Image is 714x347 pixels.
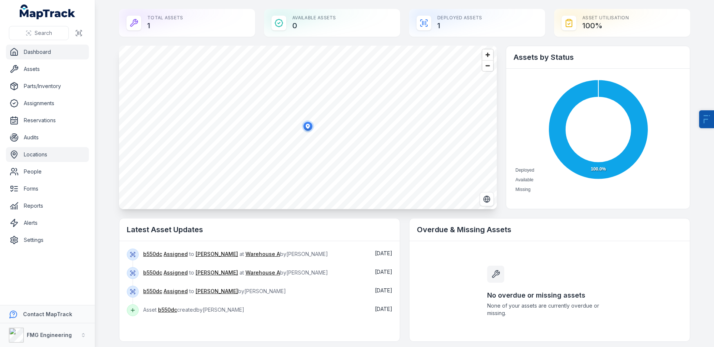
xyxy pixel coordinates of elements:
[375,269,392,275] time: 10/02/2025, 4:01:15 pm
[196,269,238,276] a: [PERSON_NAME]
[6,96,89,111] a: Assignments
[245,250,280,258] a: Warehouse A
[6,147,89,162] a: Locations
[143,288,286,294] span: to by [PERSON_NAME]
[143,269,328,276] span: to at by [PERSON_NAME]
[158,306,177,314] a: b550dc
[20,4,75,19] a: MapTrack
[480,192,494,206] button: Switch to Satellite View
[6,233,89,247] a: Settings
[6,79,89,94] a: Parts/Inventory
[143,250,162,258] a: b550dc
[375,250,392,256] time: 23/07/2025, 1:19:51 pm
[375,306,392,312] span: [DATE]
[515,187,531,192] span: Missing
[6,198,89,213] a: Reports
[9,26,69,40] button: Search
[6,45,89,59] a: Dashboard
[127,224,392,235] h2: Latest Asset Updates
[487,290,612,301] h3: No overdue or missing assets
[196,250,238,258] a: [PERSON_NAME]
[143,269,162,276] a: b550dc
[6,215,89,230] a: Alerts
[196,288,238,295] a: [PERSON_NAME]
[6,62,89,77] a: Assets
[245,269,280,276] a: Warehouse A
[375,306,392,312] time: 10/02/2025, 3:53:37 pm
[375,250,392,256] span: [DATE]
[482,49,493,60] button: Zoom in
[514,52,682,62] h2: Assets by Status
[27,332,72,338] strong: FMG Engineering
[515,177,533,182] span: Available
[417,224,682,235] h2: Overdue & Missing Assets
[375,287,392,294] time: 10/02/2025, 3:59:54 pm
[143,288,162,295] a: b550dc
[375,269,392,275] span: [DATE]
[482,60,493,71] button: Zoom out
[6,181,89,196] a: Forms
[164,269,188,276] a: Assigned
[164,250,188,258] a: Assigned
[6,164,89,179] a: People
[23,311,72,317] strong: Contact MapTrack
[6,113,89,128] a: Reservations
[6,130,89,145] a: Audits
[119,46,497,209] canvas: Map
[164,288,188,295] a: Assigned
[375,287,392,294] span: [DATE]
[143,307,244,313] span: Asset created by [PERSON_NAME]
[35,29,52,37] span: Search
[487,302,612,317] span: None of your assets are currently overdue or missing.
[515,168,534,173] span: Deployed
[143,251,328,257] span: to at by [PERSON_NAME]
